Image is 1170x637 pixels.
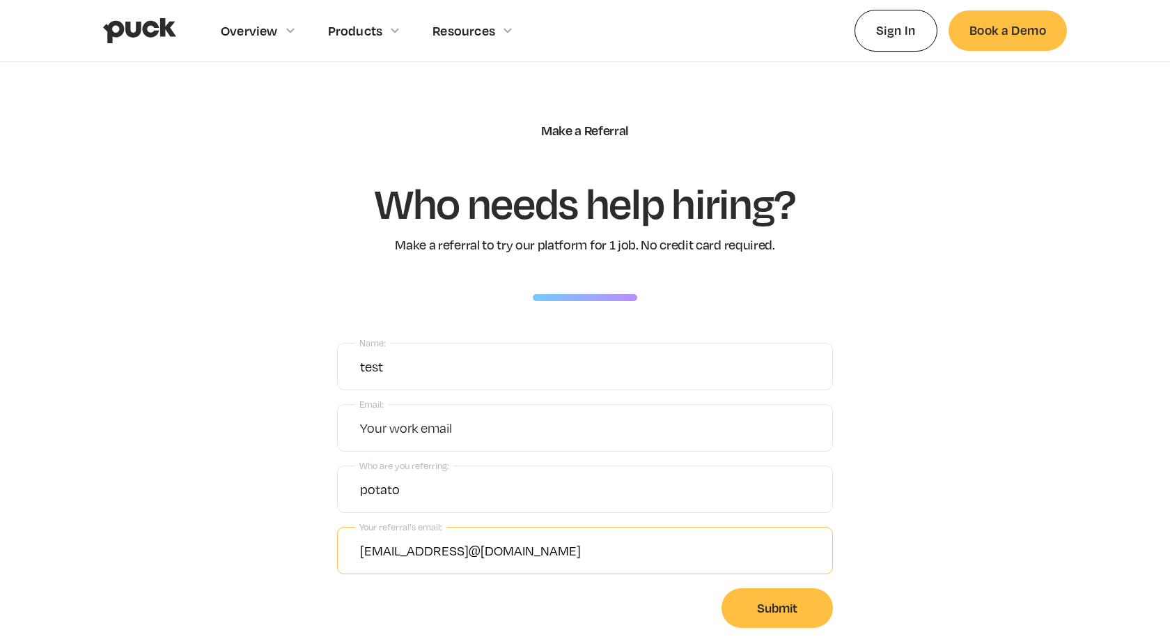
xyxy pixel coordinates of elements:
[337,466,833,513] input: Referral's name
[721,588,833,628] input: Submit
[541,123,629,138] div: Make a Referral
[432,23,495,38] div: Resources
[355,334,390,353] label: Name:
[375,180,795,226] h1: Who needs help hiring?
[328,23,383,38] div: Products
[355,518,446,537] label: Your referral's email:
[337,343,833,628] form: Referral form
[355,395,388,414] label: Email:
[337,404,833,452] input: Your work email
[395,237,774,252] div: Make a referral to try our platform for 1 job. No credit card required.
[337,343,833,390] input: Your full name
[221,23,278,38] div: Overview
[337,527,833,574] input: Referral's work email
[949,10,1067,50] a: Book a Demo
[855,10,937,51] a: Sign In
[355,456,453,475] label: Who are you referring:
